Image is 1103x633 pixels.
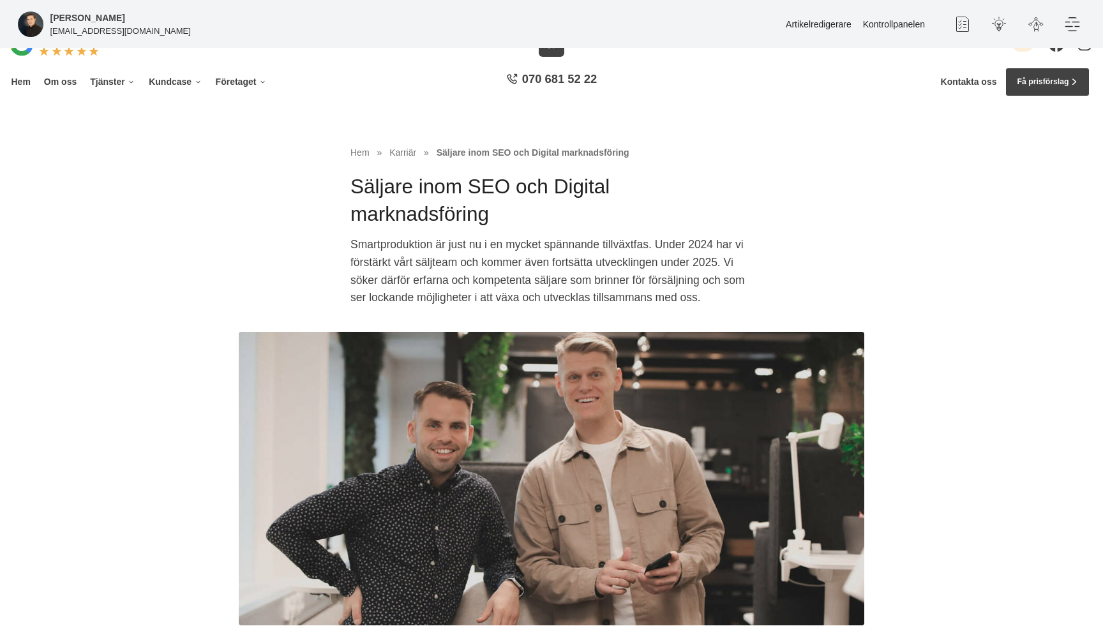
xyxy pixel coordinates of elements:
[1005,68,1090,96] a: Få prisförslag
[389,147,416,158] span: Karriär
[147,68,204,96] a: Kundcase
[389,147,419,158] a: Karriär
[18,11,43,37] img: foretagsbild-pa-smartproduktion-ett-foretag-i-dalarnas-lan-2023.jpg
[941,77,997,87] a: Kontakta oss
[350,147,370,158] a: Hem
[9,68,33,96] a: Hem
[88,68,138,96] a: Tjänster
[502,71,601,93] a: 070 681 52 22
[350,236,753,312] p: Smartproduktion är just nu i en mycket spännande tillväxtfas. Under 2024 har vi förstärkt vårt sä...
[522,71,597,87] span: 070 681 52 22
[863,19,925,29] a: Kontrollpanelen
[50,11,125,25] h5: Super Administratör
[350,173,753,236] h1: Säljare inom SEO och Digital marknadsföring
[41,68,79,96] a: Om oss
[239,332,864,625] img: Säljare inom SEO och Digital marknadsföring
[1017,76,1069,88] span: Få prisförslag
[213,68,269,96] a: Företaget
[786,19,852,29] a: Artikelredigerare
[50,25,191,37] p: [EMAIL_ADDRESS][DOMAIN_NAME]
[377,145,382,160] span: »
[437,147,629,158] a: Säljare inom SEO och Digital marknadsföring
[350,145,753,160] nav: Breadcrumb
[424,145,429,160] span: »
